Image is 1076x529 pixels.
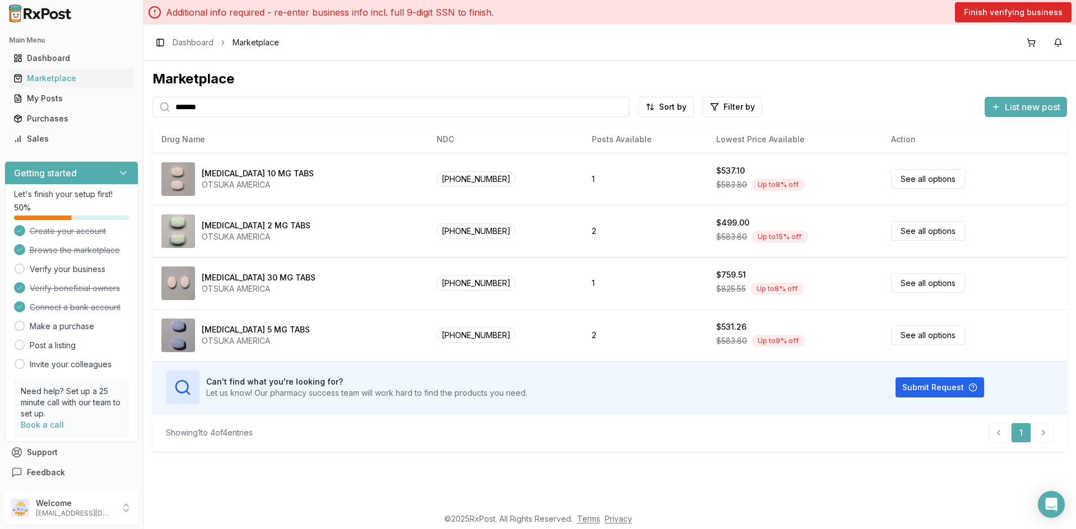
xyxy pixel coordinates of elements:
a: Book a call [21,420,64,429]
button: My Posts [4,90,138,107]
button: Finish verifying business [955,2,1072,22]
div: OTSUKA AMERICA [202,179,314,190]
a: Terms [577,514,600,523]
td: 2 [583,309,707,361]
a: List new post [985,102,1067,114]
span: Filter by [723,101,755,113]
button: Marketplace [4,69,138,87]
a: Privacy [605,514,632,523]
div: [MEDICAL_DATA] 5 MG TABS [202,324,310,335]
img: User avatar [11,499,29,517]
span: [PHONE_NUMBER] [437,275,516,291]
img: RxPost Logo [4,4,76,22]
td: 1 [583,153,707,205]
a: See all options [891,221,965,241]
span: Feedback [27,467,65,478]
a: Invite your colleagues [30,359,112,370]
div: [MEDICAL_DATA] 2 MG TABS [202,220,310,231]
p: Need help? Set up a 25 minute call with our team to set up. [21,386,122,419]
span: Create your account [30,226,106,237]
a: Marketplace [9,68,134,88]
p: [EMAIL_ADDRESS][DOMAIN_NAME] [36,509,114,518]
td: 1 [583,257,707,309]
span: List new post [1005,100,1060,114]
div: Open Intercom Messenger [1038,491,1065,518]
button: List new post [985,97,1067,117]
h3: Getting started [14,166,77,180]
div: Dashboard [13,53,129,64]
a: My Posts [9,88,134,109]
a: See all options [891,325,965,345]
a: Post a listing [30,340,76,351]
div: $537.10 [716,165,745,176]
nav: breadcrumb [173,37,279,48]
div: Up to 8 % off [752,179,805,191]
div: Up to 9 % off [752,335,805,347]
div: OTSUKA AMERICA [202,335,310,347]
nav: pagination [989,423,1054,443]
a: Verify your business [30,264,105,275]
span: $825.55 [716,283,746,294]
span: $583.80 [716,335,747,347]
a: Dashboard [9,48,134,68]
th: NDC [428,126,583,153]
div: $499.00 [716,217,749,228]
button: Sort by [638,97,694,117]
div: Up to 15 % off [752,231,808,243]
span: 50 % [14,202,31,213]
img: Abilify 30 MG TABS [161,266,195,300]
div: Up to 8 % off [750,283,804,295]
img: Abilify 5 MG TABS [161,319,195,352]
button: Support [4,442,138,462]
div: $531.26 [716,321,746,333]
a: Make a purchase [30,321,94,332]
button: Sales [4,130,138,148]
a: Sales [9,129,134,149]
div: Sales [13,133,129,144]
a: See all options [891,169,965,189]
h2: Main Menu [9,36,134,45]
a: Purchases [9,109,134,129]
div: Marketplace [13,73,129,84]
th: Drug Name [152,126,428,153]
span: Connect a bank account [30,302,120,313]
img: Abilify 2 MG TABS [161,214,195,248]
button: Dashboard [4,49,138,67]
span: Verify beneficial owners [30,283,120,294]
button: Purchases [4,110,138,128]
div: OTSUKA AMERICA [202,283,316,294]
img: Abilify 10 MG TABS [161,162,195,196]
p: Welcome [36,498,114,509]
div: Marketplace [152,70,1067,88]
a: 1 [1011,423,1031,443]
p: Let us know! Our pharmacy success team will work hard to find the products you need. [206,387,527,399]
div: [MEDICAL_DATA] 10 MG TABS [202,168,314,179]
span: [PHONE_NUMBER] [437,171,516,186]
button: Filter by [703,97,762,117]
a: See all options [891,273,965,293]
p: Let's finish your setup first! [14,189,129,200]
div: [MEDICAL_DATA] 30 MG TABS [202,272,316,283]
span: Sort by [659,101,687,113]
div: $759.51 [716,269,746,280]
button: Submit Request [896,377,984,397]
div: My Posts [13,93,129,104]
span: $583.80 [716,231,747,242]
div: OTSUKA AMERICA [202,231,310,242]
th: Posts Available [583,126,707,153]
span: $583.80 [716,179,747,190]
a: Dashboard [173,37,214,48]
th: Lowest Price Available [707,126,882,153]
h3: Can't find what you're looking for? [206,376,527,387]
td: 2 [583,205,707,257]
span: Marketplace [233,37,279,48]
span: [PHONE_NUMBER] [437,327,516,343]
p: Additional info required - re-enter business info incl. full 9-digit SSN to finish. [166,6,494,19]
th: Action [882,126,1067,153]
button: Feedback [4,462,138,483]
div: Purchases [13,113,129,124]
span: Browse the marketplace [30,245,120,256]
span: [PHONE_NUMBER] [437,223,516,238]
div: Showing 1 to 4 of 4 entries [166,427,253,438]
